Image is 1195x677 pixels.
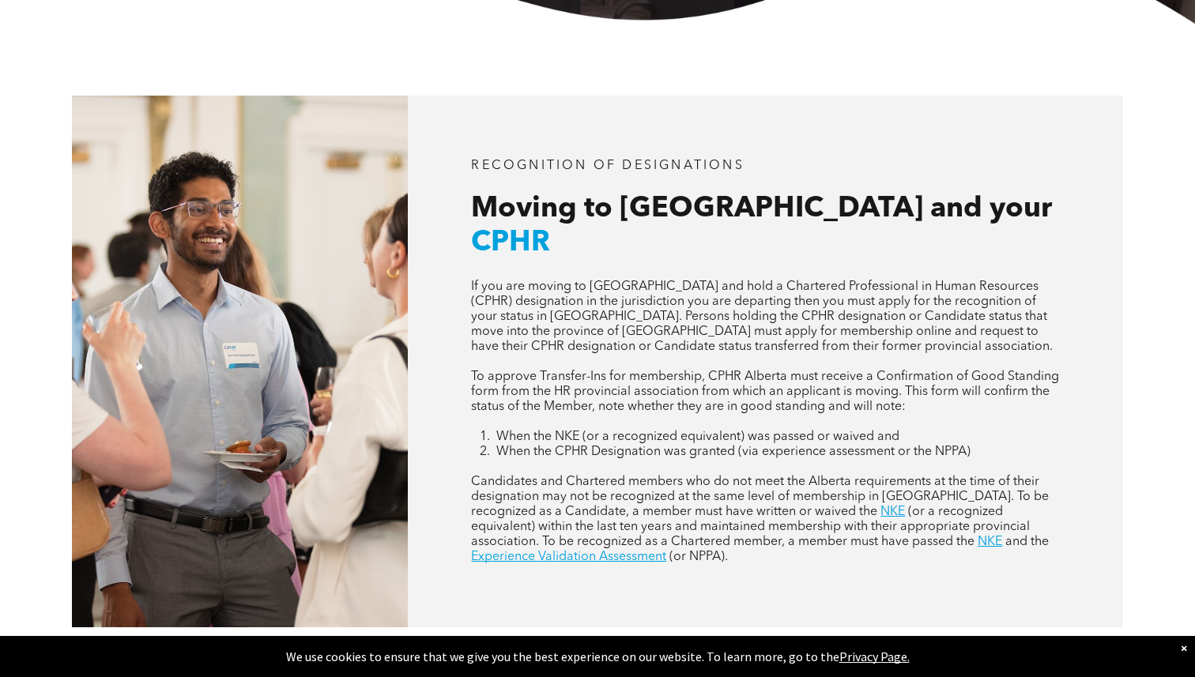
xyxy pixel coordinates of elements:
[471,280,1053,353] span: If you are moving to [GEOGRAPHIC_DATA] and hold a Chartered Professional in Human Resources (CPHR...
[978,536,1002,548] a: NKE
[839,649,910,664] a: Privacy Page.
[496,446,971,458] span: When the CPHR Designation was granted (via experience assessment or the NPPA)
[496,431,899,443] span: When the NKE (or a recognized equivalent) was passed or waived and
[1005,536,1049,548] span: and the
[669,551,728,563] span: (or NPPA).
[471,551,666,563] a: Experience Validation Assessment
[880,506,905,518] a: NKE
[471,195,1052,224] span: Moving to [GEOGRAPHIC_DATA] and your
[471,229,550,258] span: CPHR
[471,160,744,172] span: RECOGNITION OF DESIGNATIONS
[471,506,1030,548] span: (or a recognized equivalent) within the last ten years and maintained membership with their appro...
[471,370,1059,413] span: To approve Transfer-Ins for membership, CPHR Alberta must receive a Confirmation of Good Standing...
[471,476,1049,518] span: Candidates and Chartered members who do not meet the Alberta requirements at the time of their de...
[1181,640,1187,656] div: Dismiss notification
